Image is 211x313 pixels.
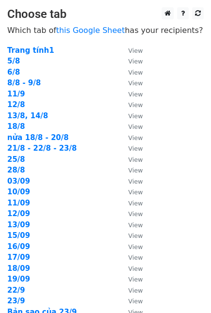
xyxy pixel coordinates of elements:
[7,199,30,207] a: 11/09
[128,178,143,185] small: View
[7,100,25,109] a: 12/8
[7,46,54,55] a: Trang tính1
[7,111,48,120] a: 13/8, 14/8
[7,275,30,283] a: 19/09
[7,253,30,262] a: 17/09
[119,199,143,207] a: View
[128,167,143,174] small: View
[119,57,143,65] a: View
[7,155,25,164] a: 25/8
[119,231,143,240] a: View
[119,78,143,87] a: View
[119,242,143,251] a: View
[7,242,30,251] a: 16/09
[128,243,143,250] small: View
[7,209,30,218] a: 12/09
[119,275,143,283] a: View
[119,209,143,218] a: View
[128,156,143,163] small: View
[7,133,69,142] a: nửa 18/8 - 20/8
[128,221,143,229] small: View
[119,177,143,186] a: View
[119,68,143,77] a: View
[128,297,143,305] small: View
[119,144,143,153] a: View
[7,231,30,240] a: 15/09
[7,57,20,65] a: 5/8
[7,144,77,153] a: 21/8 - 22/8 - 23/8
[119,264,143,273] a: View
[128,232,143,239] small: View
[119,155,143,164] a: View
[128,254,143,261] small: View
[7,177,30,186] a: 03/09
[7,188,30,196] a: 10/09
[128,276,143,283] small: View
[7,264,30,273] a: 18/09
[119,100,143,109] a: View
[128,79,143,87] small: View
[128,210,143,218] small: View
[128,200,143,207] small: View
[7,220,30,229] a: 13/09
[128,58,143,65] small: View
[128,112,143,120] small: View
[119,122,143,131] a: View
[128,123,143,130] small: View
[119,111,143,120] a: View
[128,134,143,141] small: View
[128,101,143,109] small: View
[119,220,143,229] a: View
[7,286,25,295] a: 22/9
[7,68,20,77] a: 6/8
[7,90,25,98] a: 11/9
[119,133,143,142] a: View
[7,166,25,174] a: 28/8
[128,47,143,54] small: View
[56,26,125,35] a: this Google Sheet
[119,46,143,55] a: View
[119,297,143,305] a: View
[119,286,143,295] a: View
[7,297,25,305] a: 23/9
[128,265,143,272] small: View
[128,69,143,76] small: View
[7,25,204,35] p: Which tab of has your recipients?
[119,188,143,196] a: View
[119,253,143,262] a: View
[128,145,143,152] small: View
[128,91,143,98] small: View
[7,122,25,131] a: 18/8
[7,7,204,21] h3: Choose tab
[119,166,143,174] a: View
[128,287,143,294] small: View
[7,78,41,87] a: 8/8 - 9/8
[119,90,143,98] a: View
[128,188,143,196] small: View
